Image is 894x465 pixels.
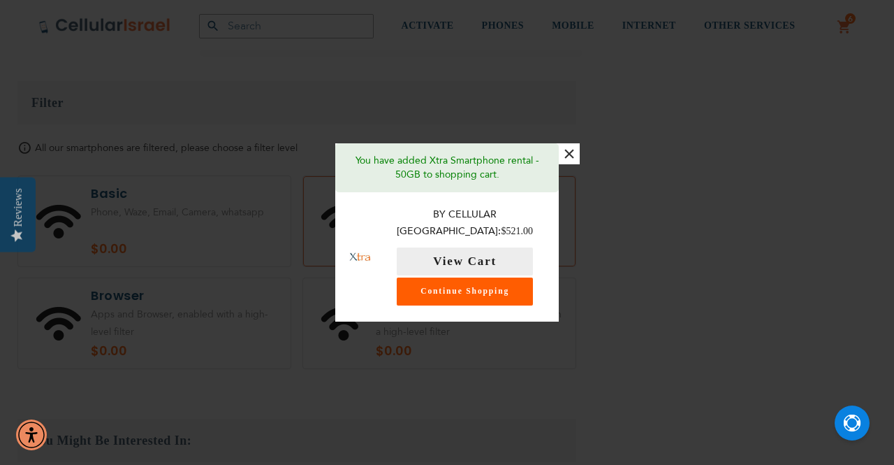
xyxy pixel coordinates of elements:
[559,143,580,164] button: ×
[385,206,545,241] p: By Cellular [GEOGRAPHIC_DATA]:
[397,248,533,276] button: View Cart
[346,154,548,182] p: You have added Xtra Smartphone rental - 50GB to shopping cart.
[12,188,24,227] div: Reviews
[16,420,47,450] div: Accessibility Menu
[501,226,533,236] span: $521.00
[397,278,533,306] a: Continue Shopping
